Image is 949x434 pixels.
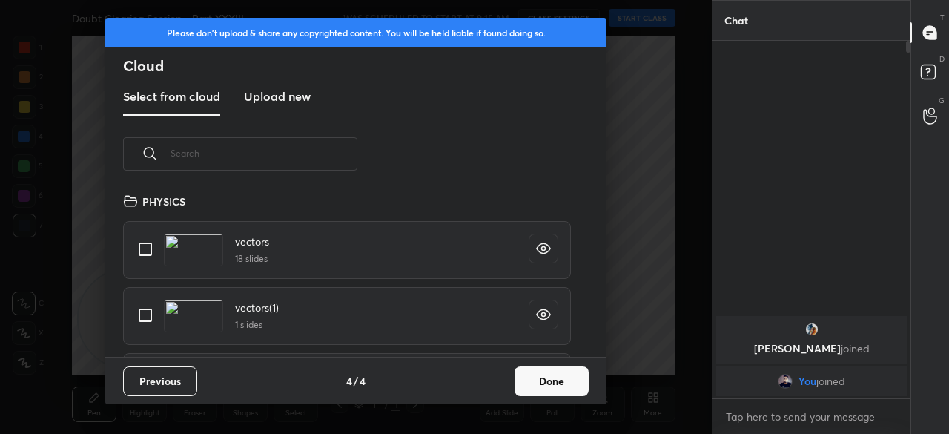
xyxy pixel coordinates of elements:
[778,374,793,389] img: d578d2a9b1ba40ba8329e9c7174a5df2.jpg
[712,313,910,399] div: grid
[235,300,279,315] h4: vectors(1)
[171,122,357,185] input: Search
[235,234,269,249] h4: vectors
[798,375,816,387] span: You
[105,188,589,357] div: grid
[515,366,589,396] button: Done
[235,318,279,332] h5: 1 slides
[123,88,220,105] h3: Select from cloud
[939,95,945,106] p: G
[940,12,945,23] p: T
[725,343,898,355] p: [PERSON_NAME]
[164,300,223,332] img: 1643154591RZA8U2.pdf
[244,88,311,105] h3: Upload new
[123,56,606,76] h2: Cloud
[804,322,819,337] img: 3
[105,18,606,47] div: Please don't upload & share any copyrighted content. You will be held liable if found doing so.
[712,1,760,40] p: Chat
[939,53,945,65] p: D
[360,373,366,389] h4: 4
[235,252,269,266] h5: 18 slides
[164,234,223,266] img: 1643154559Q6I5UC.pdf
[123,366,197,396] button: Previous
[346,373,352,389] h4: 4
[354,373,358,389] h4: /
[142,194,185,209] h4: PHYSICS
[816,375,845,387] span: joined
[841,341,870,355] span: joined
